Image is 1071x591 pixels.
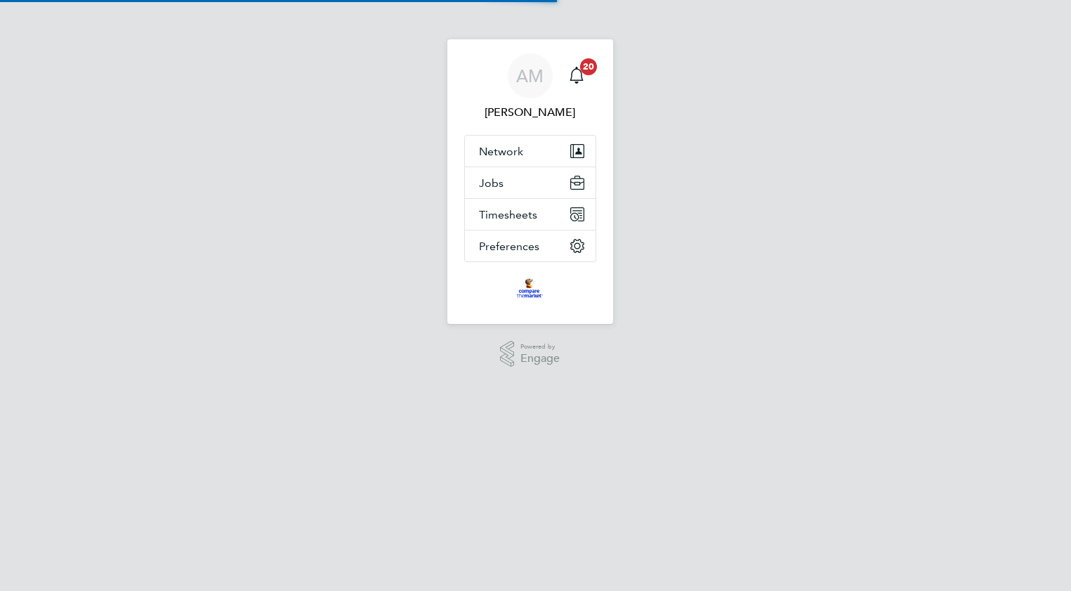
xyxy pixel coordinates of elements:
span: 20 [580,58,597,75]
a: Powered byEngage [500,341,560,368]
button: Timesheets [465,199,596,230]
a: AM[PERSON_NAME] [464,53,596,121]
span: AM [516,67,544,85]
nav: Main navigation [447,39,613,324]
a: Go to home page [464,276,596,299]
span: Powered by [520,341,560,353]
span: Timesheets [479,208,537,221]
span: Engage [520,353,560,365]
span: Jobs [479,176,504,190]
img: bglgroup-logo-retina.png [517,276,543,299]
span: Amy McDonnell [464,104,596,121]
button: Jobs [465,167,596,198]
a: 20 [563,53,591,98]
span: Preferences [479,240,539,253]
span: Network [479,145,523,158]
button: Preferences [465,230,596,261]
button: Network [465,136,596,167]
